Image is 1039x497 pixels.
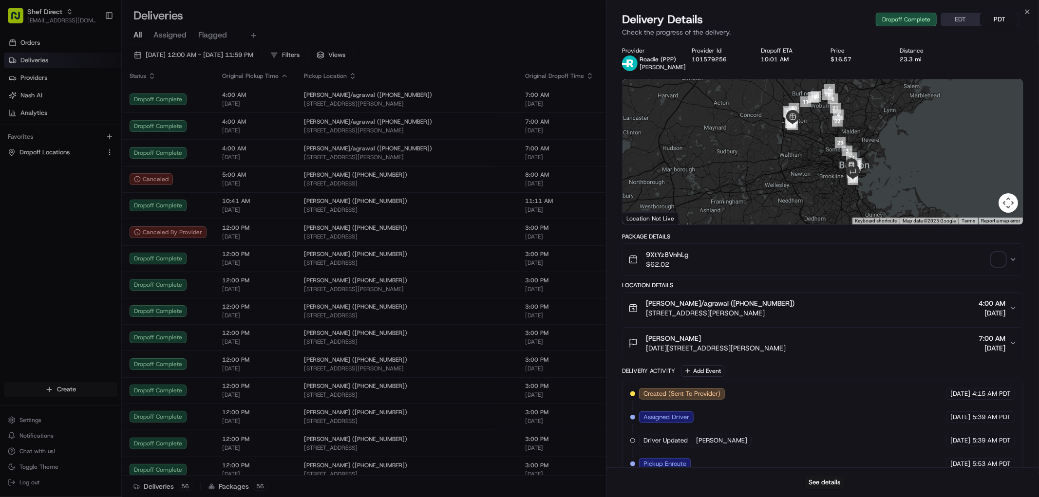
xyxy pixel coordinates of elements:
button: 101579256 [692,55,727,63]
div: 23.3 mi [900,55,954,63]
div: Provider [622,47,676,55]
div: 12 [783,106,794,117]
span: 9XtYz8VnhLg [646,250,689,259]
div: Distance [900,47,954,55]
span: [DATE] [979,343,1005,353]
div: 24 [846,152,857,163]
div: Delivery Activity [622,367,675,375]
span: [DATE] [950,413,970,422]
img: roadie-logo-v2.jpg [622,55,638,71]
div: 17 [784,108,794,118]
span: 7:00 AM [979,333,1005,343]
div: 5 [828,93,838,104]
button: Map camera controls [999,193,1018,213]
span: [DATE] [950,436,970,445]
span: Created (Sent To Provider) [643,389,720,398]
a: 💻API Documentation [78,187,160,205]
img: Google [625,212,657,224]
span: Roadie (P2P) [640,55,676,63]
span: Map data ©2025 Google [903,218,956,223]
div: Price [831,47,885,55]
span: [PERSON_NAME] [640,63,686,71]
a: Powered byPylon [69,215,118,222]
button: See details [805,476,845,489]
span: Driver Updated [643,436,688,445]
div: 💻 [82,192,90,200]
div: 4 [833,110,844,120]
div: 20 [822,89,833,100]
div: Location Not Live [623,212,679,224]
div: Dropoff ETA [761,47,815,55]
span: 4:15 AM PDT [972,389,1011,398]
button: [PERSON_NAME]/agrawal ([PHONE_NUMBER])[STREET_ADDRESS][PERSON_NAME]4:00 AM[DATE] [623,293,1023,324]
img: 1736555255976-a54dd68f-1ca7-489b-9aae-adbdc363a1c4 [10,93,27,110]
div: 22 [832,116,843,127]
span: Pickup Enroute [643,460,686,468]
button: See all [151,125,177,136]
span: Shef Support [30,151,68,159]
div: Package Details [622,233,1023,240]
button: Start new chat [166,96,177,108]
button: EDT [941,13,980,26]
div: 6 [824,84,835,94]
div: 23 [835,137,846,148]
span: Assigned Driver [643,413,689,422]
div: We're available if you need us! [44,103,134,110]
div: 18 [789,103,799,113]
div: 31 [848,174,858,185]
span: [PERSON_NAME]/agrawal ([PHONE_NUMBER]) [646,298,794,308]
div: Location Details [622,281,1023,289]
p: Welcome 👋 [10,39,177,55]
a: Terms [962,218,975,223]
a: Open this area in Google Maps (opens a new window) [625,212,657,224]
div: 19 [808,92,819,103]
span: Pylon [97,215,118,222]
span: • [70,151,74,159]
span: 4:00 AM [979,298,1005,308]
div: 📗 [10,192,18,200]
button: Keyboard shortcuts [855,218,897,224]
button: 9XtYz8VnhLg$62.02 [623,244,1023,275]
div: 10:01 AM [761,55,815,63]
span: [STREET_ADDRESS][PERSON_NAME] [646,308,794,318]
span: 5:53 AM PDT [972,460,1011,468]
a: 📗Knowledge Base [6,187,78,205]
button: Add Event [681,365,724,377]
span: [PERSON_NAME] [646,333,701,343]
div: 3 [842,146,852,156]
div: Start new chat [44,93,160,103]
span: [DATE] [950,389,970,398]
div: Provider Id [692,47,746,55]
span: [DATE] [76,151,95,159]
div: $16.57 [831,55,885,63]
div: 21 [830,103,841,113]
span: 5:39 AM PDT [972,436,1011,445]
button: [PERSON_NAME][DATE][STREET_ADDRESS][PERSON_NAME]7:00 AM[DATE] [623,328,1023,359]
span: API Documentation [92,191,156,201]
img: Nash [10,10,29,29]
span: 5:39 AM PDT [972,413,1011,422]
span: Delivery Details [622,12,703,27]
div: Past conversations [10,127,65,134]
span: [DATE][STREET_ADDRESS][PERSON_NAME] [646,343,786,353]
input: Clear [25,63,161,73]
img: Shef Support [10,142,25,157]
div: 10 [811,91,821,102]
img: 8571987876998_91fb9ceb93ad5c398215_72.jpg [20,93,38,110]
span: [DATE] [979,308,1005,318]
p: Check the progress of the delivery. [622,27,1023,37]
span: [DATE] [950,460,970,468]
div: 11 [800,96,811,107]
span: Knowledge Base [19,191,75,201]
a: Report a map error [981,218,1020,223]
span: $62.02 [646,259,689,269]
button: PDT [980,13,1019,26]
span: [PERSON_NAME] [696,436,747,445]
